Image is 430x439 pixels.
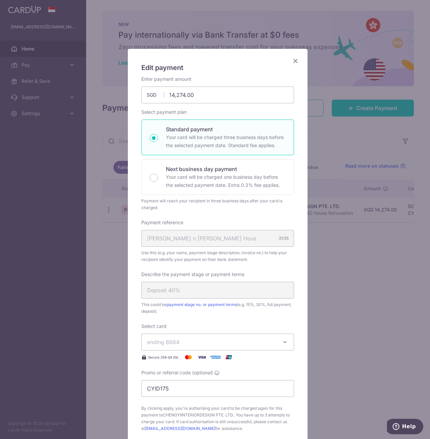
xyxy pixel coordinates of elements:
[147,339,179,345] span: ending 6684
[222,353,236,361] img: UnionPay
[141,334,294,350] button: ending 6684
[163,412,234,417] span: CHENGYIINTERIORDESIGN PTE. LTD.
[141,323,167,330] label: Select card
[141,405,294,432] span: By clicking apply, you're authorising your card to be charged again for this payment to . You hav...
[141,198,294,211] div: Payment will reach your recipient in three business days after your card is charged.
[147,92,164,98] span: SGD
[182,353,195,361] img: Mastercard
[141,301,294,315] span: This could be (e.g. 15%, 30%, full payment, deposit).
[167,302,237,307] a: payment stage no. or payment terms
[141,109,187,115] label: Select payment plan
[166,165,286,173] p: Next business day payment
[141,87,294,103] input: 0.00
[166,173,286,189] p: Your card will be charged one business day before the selected payment date. Extra 0.3% fee applies.
[141,249,294,263] span: Use this (e.g. your name, payment stage description, invoice no.) to help your recipient identify...
[209,353,222,361] img: American Express
[141,369,213,376] span: Promo or referral code (optional)
[141,271,244,278] label: Describe the payment stage or payment terms
[141,76,191,82] label: Enter payment amount
[291,57,299,65] button: Close
[141,62,294,73] h5: Edit payment
[279,235,289,242] div: 31/35
[145,426,215,431] a: [EMAIL_ADDRESS][DOMAIN_NAME]
[148,354,179,360] span: Secure 256-bit SSL
[387,419,423,436] iframe: Opens a widget where you can find more information
[141,219,183,226] label: Payment reference
[166,133,286,149] p: Your card will be charged three business days before the selected payment date. Standard fee appl...
[166,125,286,133] p: Standard payment
[195,353,209,361] img: Visa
